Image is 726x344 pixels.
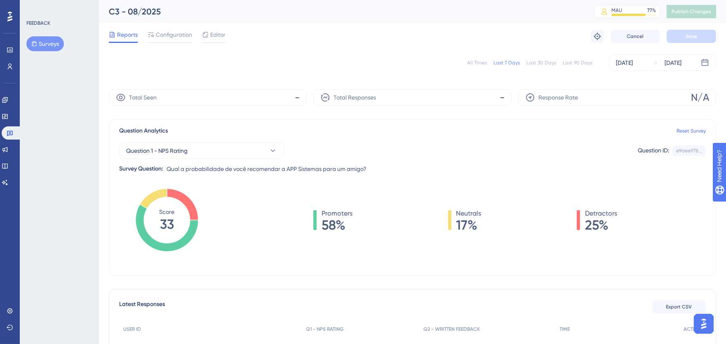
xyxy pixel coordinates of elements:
[611,7,622,14] div: MAU
[119,142,284,159] button: Question 1 - NPS Rating
[585,209,617,218] span: Detractors
[666,304,692,310] span: Export CSV
[652,300,706,313] button: Export CSV
[611,30,660,43] button: Cancel
[526,59,556,66] div: Last 30 Days
[560,326,570,332] span: TIME
[167,164,367,174] span: Qual a probabilidade de você recomendar a APP Sistemas para um amigo?
[686,33,697,40] span: Save
[117,30,138,40] span: Reports
[672,8,711,15] span: Publish Changes
[627,33,644,40] span: Cancel
[665,58,681,68] div: [DATE]
[26,36,64,51] button: Surveys
[423,326,480,332] span: Q2 - WRITTEN FEEDBACK
[119,299,165,314] span: Latest Responses
[667,5,716,18] button: Publish Changes
[467,59,487,66] div: All Times
[129,93,157,102] span: Total Seen
[638,145,669,156] div: Question ID:
[667,30,716,43] button: Save
[156,30,192,40] span: Configuration
[456,218,482,232] span: 17%
[334,93,376,102] span: Total Responses
[691,311,716,336] iframe: UserGuiding AI Assistant Launcher
[119,164,163,174] div: Survey Question:
[691,91,709,104] span: N/A
[210,30,226,40] span: Editor
[160,216,174,232] tspan: 33
[677,128,706,134] a: Reset Survey
[538,93,578,102] span: Response Rate
[616,58,633,68] div: [DATE]
[322,209,352,218] span: Promoters
[19,2,52,12] span: Need Help?
[119,126,168,136] span: Question Analytics
[109,6,573,17] div: C3 - 08/2025
[585,218,617,232] span: 25%
[123,326,141,332] span: USER ID
[126,146,188,156] span: Question 1 - NPS Rating
[493,59,520,66] div: Last 7 Days
[160,209,175,215] tspan: Score
[26,20,50,26] div: FEEDBACK
[295,91,300,104] span: -
[563,59,592,66] div: Last 90 Days
[322,218,352,232] span: 58%
[500,91,505,104] span: -
[306,326,344,332] span: Q1 - NPS RATING
[684,326,702,332] span: ACTION
[456,209,482,218] span: Neutrals
[676,147,702,154] div: e9aee978...
[647,7,656,14] div: 77 %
